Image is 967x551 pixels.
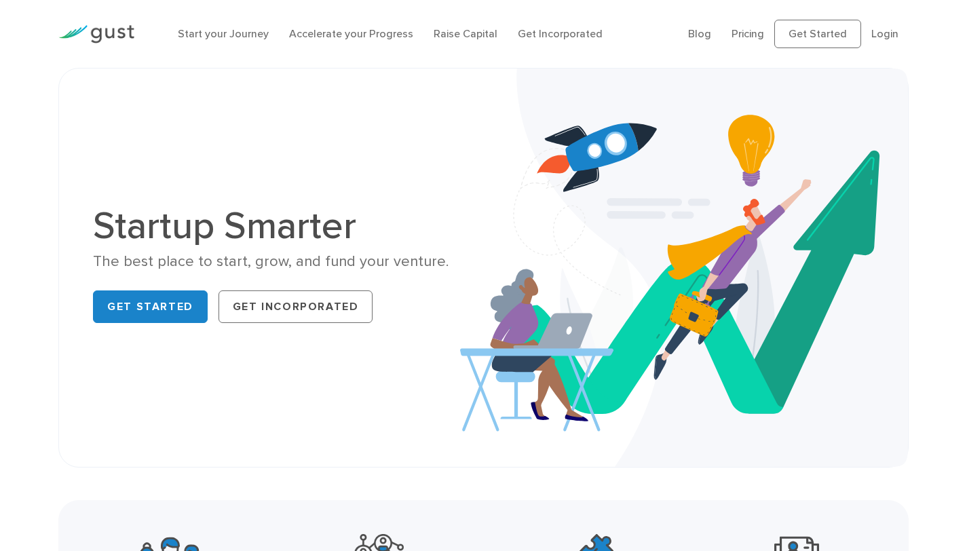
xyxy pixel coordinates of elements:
[460,69,908,467] img: Startup Smarter Hero
[93,252,473,271] div: The best place to start, grow, and fund your venture.
[219,290,373,323] a: Get Incorporated
[178,27,269,40] a: Start your Journey
[774,20,861,48] a: Get Started
[732,27,764,40] a: Pricing
[93,290,208,323] a: Get Started
[58,25,134,43] img: Gust Logo
[688,27,711,40] a: Blog
[93,207,473,245] h1: Startup Smarter
[518,27,603,40] a: Get Incorporated
[289,27,413,40] a: Accelerate your Progress
[871,27,898,40] a: Login
[434,27,497,40] a: Raise Capital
